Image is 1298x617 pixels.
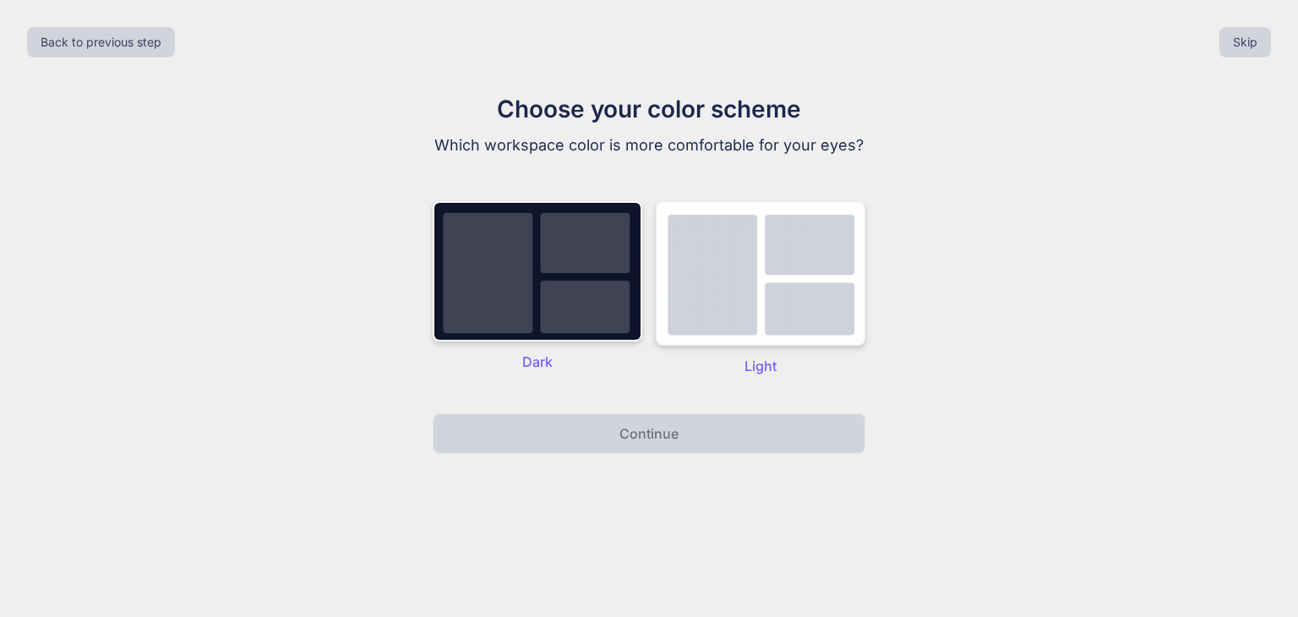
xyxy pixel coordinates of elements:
[433,352,642,372] p: Dark
[656,201,865,346] img: dark
[365,134,933,157] p: Which workspace color is more comfortable for your eyes?
[433,413,865,454] button: Continue
[619,423,679,444] p: Continue
[656,356,865,376] p: Light
[365,91,933,127] h1: Choose your color scheme
[433,201,642,341] img: dark
[27,27,175,57] button: Back to previous step
[1219,27,1271,57] button: Skip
